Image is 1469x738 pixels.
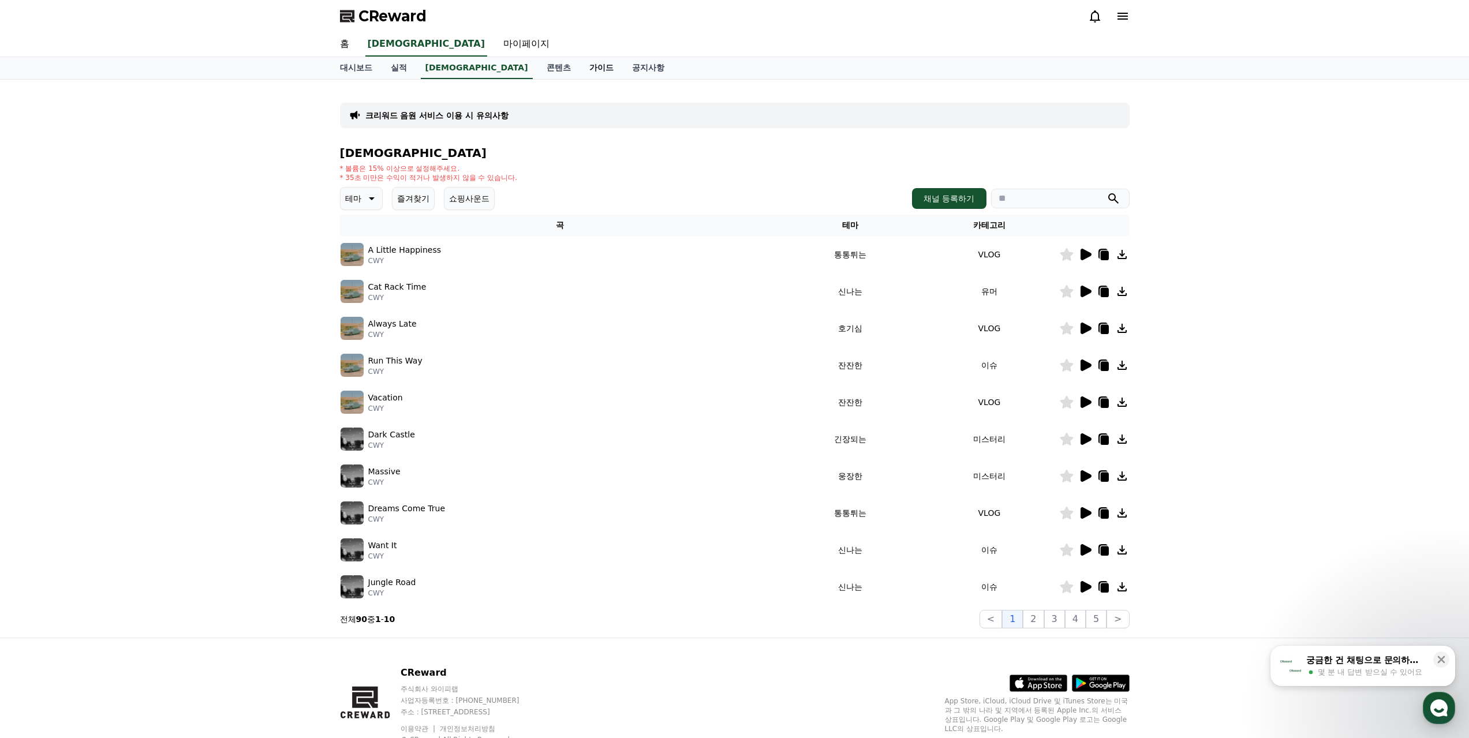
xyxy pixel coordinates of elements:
[368,318,417,330] p: Always Late
[919,236,1059,273] td: VLOG
[368,355,423,367] p: Run This Way
[919,421,1059,458] td: 미스터리
[368,256,442,265] p: CWY
[341,464,364,488] img: music
[623,57,674,79] a: 공지사항
[341,501,364,525] img: music
[340,7,427,25] a: CReward
[341,354,364,377] img: music
[1065,610,1086,628] button: 4
[368,552,397,561] p: CWY
[401,707,541,717] p: 주소 : [STREET_ADDRESS]
[341,243,364,266] img: music
[440,725,495,733] a: 개인정보처리방침
[340,147,1130,159] h4: [DEMOGRAPHIC_DATA]
[368,515,446,524] p: CWY
[1086,610,1107,628] button: 5
[368,478,401,487] p: CWY
[780,236,919,273] td: 통통튀는
[919,384,1059,421] td: VLOG
[76,366,149,395] a: 대화
[780,215,919,236] th: 테마
[368,503,446,515] p: Dreams Come True
[945,696,1130,733] p: App Store, iCloud, iCloud Drive 및 iTunes Store는 미국과 그 밖의 나라 및 지역에서 등록된 Apple Inc.의 서비스 상표입니다. Goo...
[780,568,919,605] td: 신나는
[919,531,1059,568] td: 이슈
[368,367,423,376] p: CWY
[919,495,1059,531] td: VLOG
[341,428,364,451] img: music
[919,568,1059,605] td: 이슈
[341,391,364,414] img: music
[780,347,919,384] td: 잔잔한
[384,615,395,624] strong: 10
[368,392,403,404] p: Vacation
[340,613,395,625] p: 전체 중 -
[368,589,416,598] p: CWY
[3,366,76,395] a: 홈
[537,57,580,79] a: 콘텐츠
[149,366,222,395] a: 설정
[919,458,1059,495] td: 미스터리
[368,429,415,441] p: Dark Castle
[919,273,1059,310] td: 유머
[368,576,416,589] p: Jungle Road
[365,32,487,57] a: [DEMOGRAPHIC_DATA]
[368,404,403,413] p: CWY
[382,57,416,79] a: 실적
[1002,610,1023,628] button: 1
[780,495,919,531] td: 통통튀는
[980,610,1002,628] button: <
[341,575,364,598] img: music
[780,458,919,495] td: 웅장한
[368,330,417,339] p: CWY
[368,441,415,450] p: CWY
[368,293,427,302] p: CWY
[780,421,919,458] td: 긴장되는
[494,32,559,57] a: 마이페이지
[358,7,427,25] span: CReward
[580,57,623,79] a: 가이드
[368,466,401,478] p: Massive
[392,187,435,210] button: 즐겨찾기
[444,187,495,210] button: 쇼핑사운드
[421,57,533,79] a: [DEMOGRAPHIC_DATA]
[178,383,192,392] span: 설정
[340,173,518,182] p: * 35초 미만은 수익이 적거나 발생하지 않을 수 있습니다.
[341,280,364,303] img: music
[368,281,427,293] p: Cat Rack Time
[340,187,383,210] button: 테마
[345,190,361,207] p: 테마
[401,725,437,733] a: 이용약관
[1023,610,1044,628] button: 2
[365,110,509,121] a: 크리워드 음원 서비스 이용 시 유의사항
[401,666,541,680] p: CReward
[780,384,919,421] td: 잔잔한
[356,615,367,624] strong: 90
[375,615,381,624] strong: 1
[919,215,1059,236] th: 카테고리
[1107,610,1129,628] button: >
[340,164,518,173] p: * 볼륨은 15% 이상으로 설정해주세요.
[919,310,1059,347] td: VLOG
[341,317,364,340] img: music
[780,310,919,347] td: 호기심
[331,57,382,79] a: 대시보드
[341,538,364,561] img: music
[106,384,119,393] span: 대화
[780,273,919,310] td: 신나는
[1044,610,1065,628] button: 3
[36,383,43,392] span: 홈
[368,540,397,552] p: Want It
[340,215,781,236] th: 곡
[401,696,541,705] p: 사업자등록번호 : [PHONE_NUMBER]
[919,347,1059,384] td: 이슈
[401,684,541,694] p: 주식회사 와이피랩
[331,32,358,57] a: 홈
[368,244,442,256] p: A Little Happiness
[912,188,986,209] button: 채널 등록하기
[780,531,919,568] td: 신나는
